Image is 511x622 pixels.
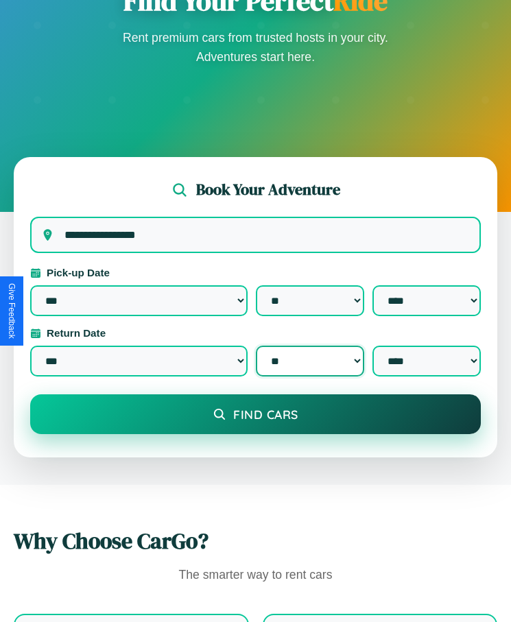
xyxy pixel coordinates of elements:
button: Find Cars [30,394,481,434]
label: Return Date [30,327,481,339]
p: The smarter way to rent cars [14,564,497,586]
h2: Book Your Adventure [196,179,340,200]
h2: Why Choose CarGo? [14,526,497,556]
p: Rent premium cars from trusted hosts in your city. Adventures start here. [119,28,393,67]
label: Pick-up Date [30,267,481,278]
div: Give Feedback [7,283,16,339]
